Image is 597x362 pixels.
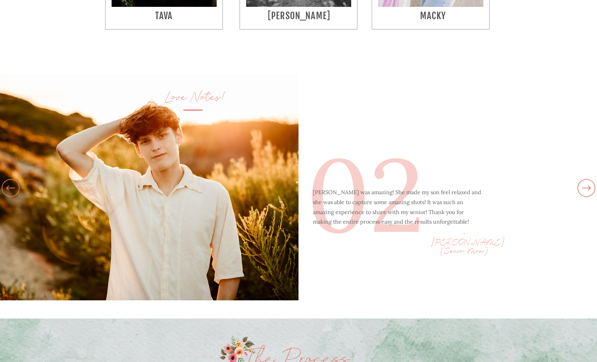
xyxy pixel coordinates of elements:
[132,91,260,106] h2: Love Notes!
[431,230,497,240] p: -[PERSON_NAME] (Senior Mom)
[306,133,464,245] div: 02
[246,10,352,25] a: [PERSON_NAME]
[313,187,483,230] p: [PERSON_NAME] was amazing! She made my son feel relaxed and she was able to capture some amazing ...
[389,10,478,25] a: Macky
[119,10,208,25] a: tava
